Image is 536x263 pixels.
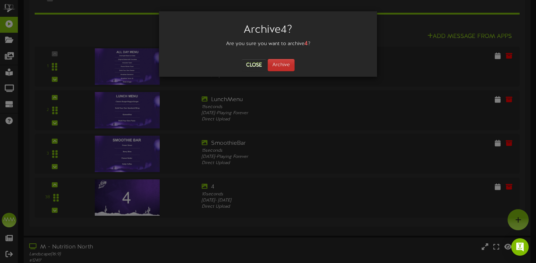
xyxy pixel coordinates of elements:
button: Close [242,59,266,71]
h2: Archive 4 ? [170,24,366,36]
button: Archive [268,59,295,71]
div: Open Intercom Messenger [511,238,529,256]
div: Are you sure you want to archive ? [164,40,372,48]
strong: 4 [304,40,308,47]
